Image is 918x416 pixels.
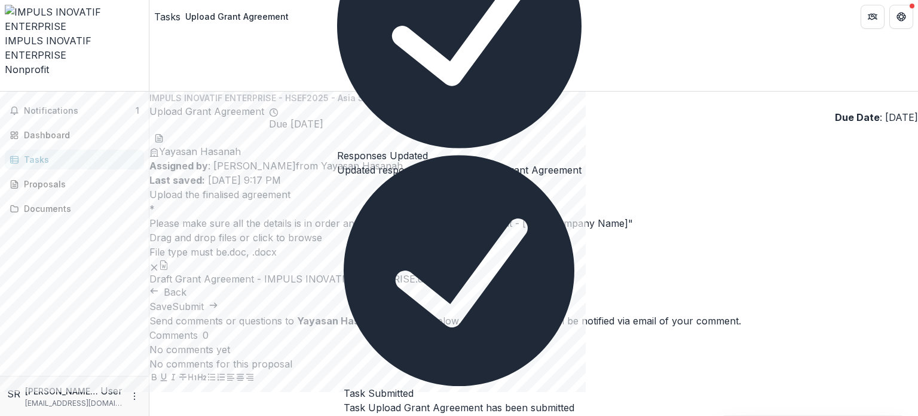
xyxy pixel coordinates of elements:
[149,104,264,130] h2: Upload Grant Agreement
[5,5,144,34] img: IMPULS INOVATIF ENTERPRISE
[136,105,139,116] span: 1
[5,150,144,169] a: Tasks
[149,259,440,285] div: Remove FileDraft Grant Agreement - IMPULS INOVATIF ENTERPRISE.docx
[149,160,208,172] strong: Assigned by
[185,10,289,23] div: Upload Grant Agreement
[149,371,159,385] button: Bold
[149,259,159,274] button: Remove File
[24,178,134,190] div: Proposals
[149,216,918,230] div: Please make sure all the details is in order and rename: "Draft Grant Agreement - [Your Company N...
[464,315,550,327] strong: Yayasan Hasanah
[5,101,144,120] button: Notifications1
[154,8,293,25] nav: breadcrumb
[149,299,172,314] button: Save
[149,285,186,299] button: Back
[159,371,169,385] button: Underline
[149,274,440,285] span: Draft Grant Agreement - IMPULS INOVATIF ENTERPRISE.docx
[245,371,255,385] button: Align Right
[25,385,100,397] p: [PERSON_NAME] HADI BIN [PERSON_NAME]
[226,371,235,385] button: Align Left
[149,328,198,342] h2: Comments
[154,130,164,144] button: download-word-button
[5,174,144,194] a: Proposals
[235,371,245,385] button: Align Center
[24,153,134,166] div: Tasks
[24,106,136,116] span: Notifications
[197,371,207,385] button: Heading 2
[149,245,918,259] p: File type must be .doc, .docx
[203,330,209,341] span: 0
[24,202,134,215] div: Documents
[149,159,918,173] p: : [PERSON_NAME] from Yayasan Hasanah
[5,125,144,145] a: Dashboard
[154,10,180,24] a: Tasks
[5,34,144,62] div: IMPULS INOVATIF ENTERPRISE
[253,232,322,244] span: click to browse
[25,398,123,409] p: [EMAIL_ADDRESS][DOMAIN_NAME]
[172,299,218,314] button: Submit
[149,92,918,104] p: IMPULS INOVATIF ENTERPRISE - HSEF2025 - Asia School of Business
[149,187,918,202] p: Upload the finalised agreement
[178,371,188,385] button: Strike
[889,5,913,29] button: Get Help
[7,387,20,401] div: SYED ABDUL HADI BIN SYED ABDUL RAHMAN
[149,314,918,328] div: Send comments or questions to in the box below. will be notified via email of your comment.
[835,111,880,123] strong: Due Date
[159,145,241,157] span: Yayasan Hasanah
[149,174,205,186] strong: Last saved:
[207,371,216,385] button: Bullet List
[5,199,144,218] a: Documents
[5,63,49,75] span: Nonprofit
[149,357,918,371] p: No comments for this proposal
[127,389,142,403] button: More
[835,110,918,125] p: : [DATE]
[100,384,123,398] p: User
[297,315,383,327] strong: Yayasan Hasanah
[169,371,178,385] button: Italicize
[149,230,322,245] p: Drag and drop files or
[149,342,918,357] p: No comments yet
[216,371,226,385] button: Ordered List
[149,173,918,187] p: [DATE] 9:17 PM
[861,5,885,29] button: Partners
[24,129,134,141] div: Dashboard
[188,371,197,385] button: Heading 1
[269,119,323,130] span: Due [DATE]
